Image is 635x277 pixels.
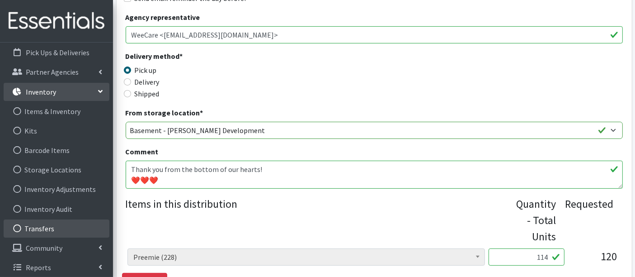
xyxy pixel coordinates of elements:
a: Community [4,239,109,257]
p: Partner Agencies [26,67,79,76]
abbr: required [200,108,203,117]
span: Preemie (228) [127,248,485,266]
label: Pick up [135,65,157,76]
label: Delivery [135,76,160,87]
abbr: required [180,52,183,61]
a: Items & Inventory [4,102,109,120]
legend: Delivery method [126,51,250,65]
span: Preemie (228) [133,251,479,263]
p: Community [26,244,62,253]
label: Comment [126,146,159,157]
a: Reports [4,258,109,277]
p: Inventory [26,87,56,96]
div: Requested [565,196,614,245]
a: Pick Ups & Deliveries [4,43,109,62]
label: From storage location [126,107,203,118]
div: Quantity - Total Units [517,196,556,245]
label: Agency representative [126,12,200,23]
a: Storage Locations [4,161,109,179]
a: Kits [4,122,109,140]
a: Barcode Items [4,141,109,159]
p: Reports [26,263,51,272]
p: Pick Ups & Deliveries [26,48,89,57]
a: Partner Agencies [4,63,109,81]
a: Inventory Adjustments [4,180,109,198]
a: Inventory [4,83,109,101]
legend: Items in this distribution [126,196,517,241]
div: 120 [572,248,617,273]
img: HumanEssentials [4,6,109,36]
input: Quantity [489,248,564,266]
label: Shipped [135,88,160,99]
textarea: Thank you from the bottom of our hearts! ❤️❤️❤️ [126,161,623,189]
a: Transfers [4,220,109,238]
a: Inventory Audit [4,200,109,218]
